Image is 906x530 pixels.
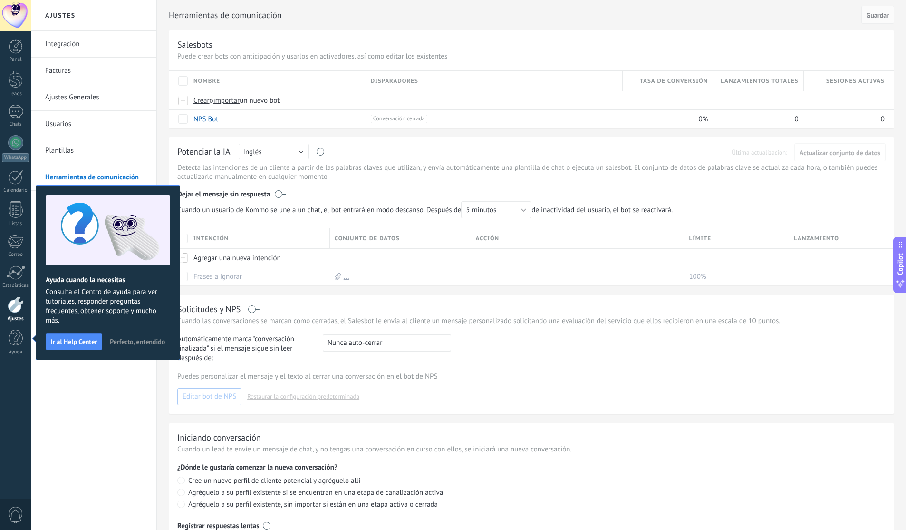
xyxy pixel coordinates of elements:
li: Usuarios [31,111,156,137]
div: 0% [623,110,708,128]
li: Plantillas [31,137,156,164]
div: Correo [2,252,29,258]
span: Cree un nuevo perfil de cliente potencial y agréguelo allí [188,476,360,485]
div: Ayuda [2,349,29,355]
span: Disparadores [371,77,418,86]
li: Integración [31,31,156,58]
span: o [210,96,213,105]
span: Automáticamente marca "conversación finalizada" si el mensaje sigue sin leer después de: [177,334,314,363]
div: Listas [2,221,29,227]
span: Conversación cerrada [371,115,427,123]
span: Guardar [867,12,889,19]
div: Agregar una nueva intención [189,249,325,267]
span: Lanzamiento [794,234,839,243]
div: Salesbots [177,39,212,50]
span: Intención [193,234,229,243]
li: Herramientas de comunicación [31,164,156,191]
span: Sesiones activas [826,77,885,86]
p: Puede crear bots con anticipación y usarlos en activadores, así como editar los existentes [177,52,886,61]
span: un nuevo bot [240,96,280,105]
span: 5 minutos [466,206,496,215]
a: Integración [45,31,147,58]
span: Nunca auto-cerrar [328,338,382,347]
div: WhatsApp [2,153,29,162]
span: de inactividad del usuario, el bot se reactivará. [177,201,678,218]
div: Iniciando conversación [177,432,261,443]
div: Dejar el mensaje sin respuesta [177,183,886,201]
li: Ajustes Generales [31,84,156,111]
span: Agréguelo a su perfil existente si se encuentran en una etapa de canalización activa [188,488,443,497]
div: Panel [2,57,29,63]
button: Inglés [239,144,309,159]
div: Ajustes [2,316,29,322]
button: Guardar [861,6,894,24]
li: Facturas [31,58,156,84]
div: Leads [2,91,29,97]
p: Puedes personalizar el mensaje y el texto al cerrar una conversación en el bot de NPS [177,372,886,381]
span: Acción [476,234,500,243]
a: Plantillas [45,137,147,164]
div: 0 [713,110,799,128]
span: Límite [689,234,711,243]
span: Agréguelo a su perfil existente, sin importar si están en una etapa activa o cerrada [188,500,438,509]
div: 100% [684,267,784,285]
label: Cree un nuevo perfil de cliente potencial y agréguelo allí [177,477,886,486]
span: Ir al Help Center [51,338,97,345]
a: Ajustes Generales [45,84,147,111]
span: Crear [193,96,210,105]
p: ¿Dónde le gustaría comenzar la nueva conversación? [177,463,886,472]
div: Estadísticas [2,283,29,289]
h2: Ayuda cuando la necesitas [46,275,170,285]
p: Detecta las intenciones de un cliente a partir de las palabras claves que utilizan, y envía autom... [177,163,886,181]
a: Usuarios [45,111,147,137]
button: 5 minutos [461,201,531,218]
span: Tasa de conversión [640,77,708,86]
label: Agréguelo a su perfil existente, sin importar si están en una etapa activa o cerrada [177,501,886,510]
span: 100% [689,272,706,281]
span: 0 [794,115,798,124]
span: importar [213,96,240,105]
p: Cuando las conversaciones se marcan como cerradas, el Salesbot le envía al cliente un mensaje per... [177,316,886,325]
span: Lanzamientos totales [721,77,798,86]
span: Nombre [193,77,220,86]
a: NPS Bot [193,115,218,124]
div: Chats [2,121,29,128]
div: Potenciar la IA [177,146,231,158]
a: Herramientas de comunicación [45,164,147,191]
span: Perfecto, entendido [110,338,165,345]
a: ... [344,272,349,281]
p: Cuando un lead te envíe un mensaje de chat, y no tengas una conversación en curso con ellos, se i... [177,445,886,454]
h2: Herramientas de comunicación [169,6,858,25]
a: Frases a ignorar [193,272,242,281]
span: 0% [698,115,708,124]
span: Inglés [243,147,262,157]
a: Facturas [45,58,147,84]
button: Perfecto, entendido [106,334,169,349]
span: Consulta el Centro de ayuda para ver tutoriales, responder preguntas frecuentes, obtener soporte ... [46,287,170,325]
label: Agréguelo a su perfil existente si se encuentran en una etapa de canalización activa [177,489,886,498]
span: Cuando un usuario de Kommo se une a un chat, el bot entrará en modo descanso. Después de [177,201,531,218]
span: 0 [881,115,885,124]
span: Copilot [896,254,905,275]
button: Ir al Help Center [46,333,102,350]
div: Calendario [2,187,29,194]
div: 0 [804,110,885,128]
span: Conjunto de datos [335,234,400,243]
div: Solicitudes y NPS [177,304,241,314]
